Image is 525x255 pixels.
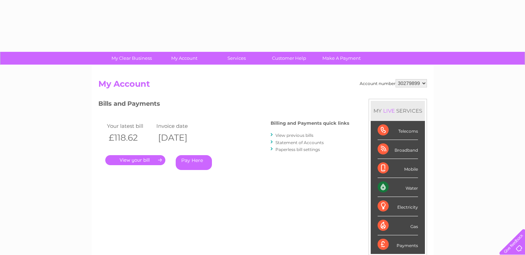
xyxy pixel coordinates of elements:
[378,235,418,254] div: Payments
[156,52,213,65] a: My Account
[105,131,155,145] th: £118.62
[378,140,418,159] div: Broadband
[371,101,425,121] div: MY SERVICES
[382,107,396,114] div: LIVE
[105,121,155,131] td: Your latest bill
[378,178,418,197] div: Water
[313,52,370,65] a: Make A Payment
[360,79,427,87] div: Account number
[275,133,313,138] a: View previous bills
[98,79,427,92] h2: My Account
[271,121,349,126] h4: Billing and Payments quick links
[98,99,349,111] h3: Bills and Payments
[378,121,418,140] div: Telecoms
[378,216,418,235] div: Gas
[155,121,204,131] td: Invoice date
[378,159,418,178] div: Mobile
[275,140,324,145] a: Statement of Accounts
[155,131,204,145] th: [DATE]
[176,155,212,170] a: Pay Here
[261,52,318,65] a: Customer Help
[378,197,418,216] div: Electricity
[208,52,265,65] a: Services
[105,155,165,165] a: .
[103,52,160,65] a: My Clear Business
[275,147,320,152] a: Paperless bill settings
